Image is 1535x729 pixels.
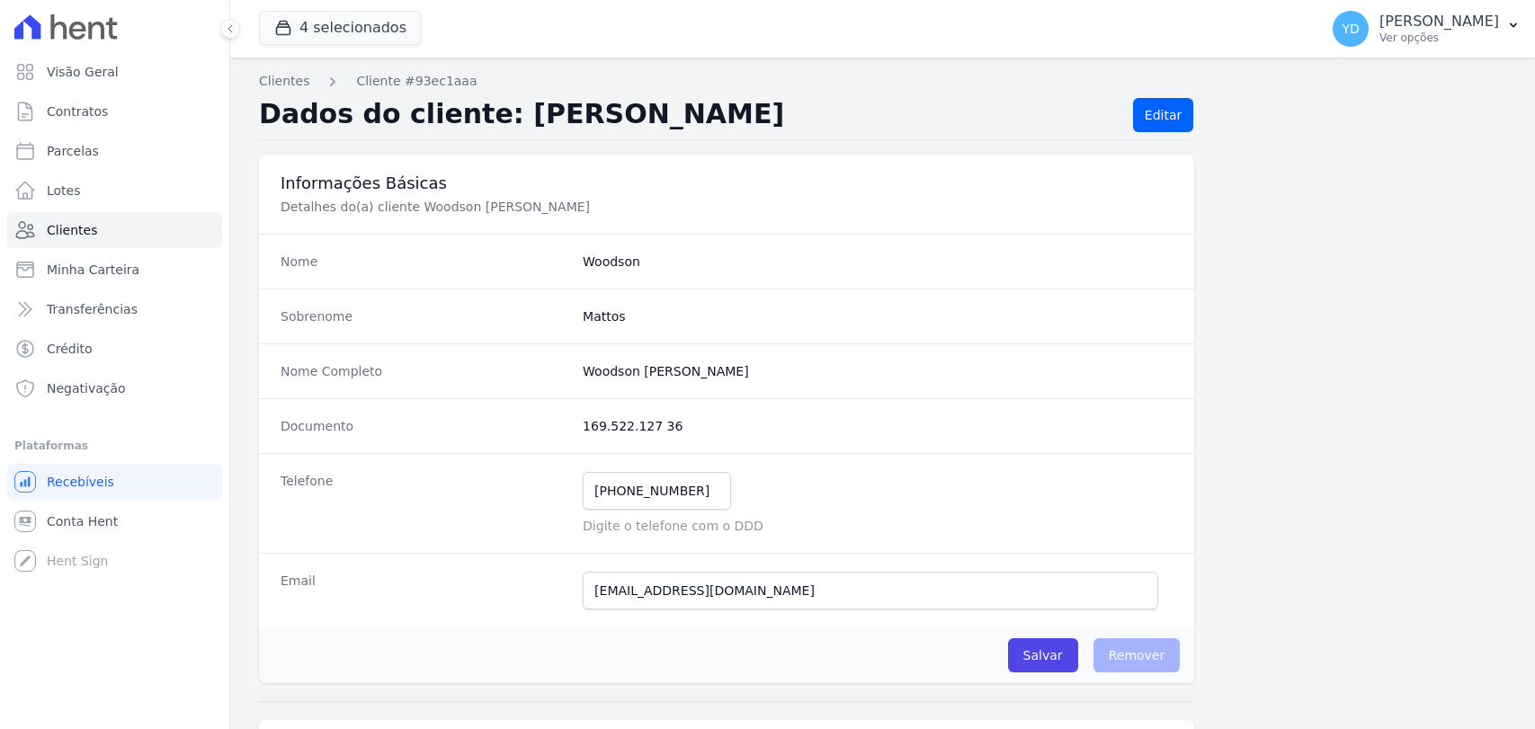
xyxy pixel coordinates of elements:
dt: Sobrenome [281,307,568,325]
span: Lotes [47,182,81,200]
p: Digite o telefone com o DDD [583,517,1173,535]
dt: Nome Completo [281,362,568,380]
button: YD [PERSON_NAME] Ver opções [1318,4,1535,54]
p: [PERSON_NAME] [1379,13,1499,31]
h2: Dados do cliente: [PERSON_NAME] [259,98,1119,132]
dd: Woodson [583,253,1173,271]
span: Transferências [47,300,138,318]
span: Clientes [47,221,97,239]
dt: Nome [281,253,568,271]
nav: Breadcrumb [259,72,1506,91]
span: Negativação [47,379,126,397]
a: Cliente #93ec1aaa [356,72,477,91]
dd: Mattos [583,307,1173,325]
button: 4 selecionados [259,11,422,45]
a: Visão Geral [7,54,222,90]
p: Ver opções [1379,31,1499,45]
dt: Email [281,572,568,609]
div: Plataformas [14,435,215,457]
a: Contratos [7,93,222,129]
span: Minha Carteira [47,261,139,279]
span: Parcelas [47,142,99,160]
a: Conta Hent [7,503,222,539]
a: Clientes [7,212,222,248]
a: Minha Carteira [7,252,222,288]
dt: Documento [281,417,568,435]
input: Salvar [1008,638,1078,672]
dt: Telefone [281,472,568,535]
h3: Informações Básicas [281,173,1173,194]
span: YD [1342,22,1359,35]
a: Transferências [7,291,222,327]
dd: 169.522.127 36 [583,417,1173,435]
span: Recebíveis [47,473,114,491]
a: Lotes [7,173,222,209]
span: Remover [1093,638,1181,672]
span: Visão Geral [47,63,119,81]
p: Detalhes do(a) cliente Woodson [PERSON_NAME] [281,198,885,216]
span: Contratos [47,102,108,120]
a: Parcelas [7,133,222,169]
a: Clientes [259,72,309,91]
span: Conta Hent [47,512,118,530]
span: Crédito [47,340,93,358]
a: Recebíveis [7,464,222,500]
a: Negativação [7,370,222,406]
a: Crédito [7,331,222,367]
a: Editar [1133,98,1193,132]
dd: Woodson [PERSON_NAME] [583,362,1173,380]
